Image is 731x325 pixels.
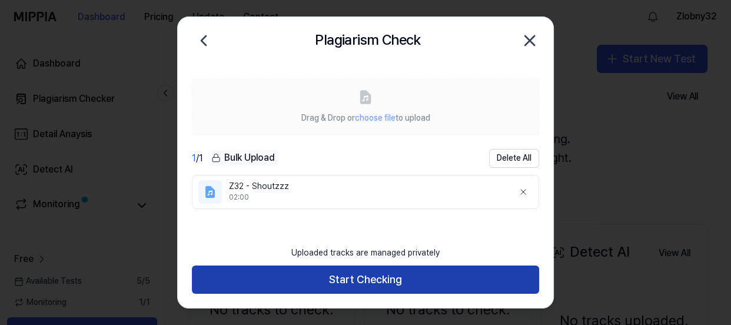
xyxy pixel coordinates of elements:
span: 1 [192,152,196,164]
button: Bulk Upload [208,150,278,167]
div: Z32 - Shoutzzz [229,181,504,193]
div: 02:00 [229,193,504,203]
h2: Plagiarism Check [315,29,420,51]
span: Drag & Drop or to upload [301,113,430,122]
div: / 1 [192,151,203,165]
div: Uploaded tracks are managed privately [284,240,447,266]
button: Start Checking [192,266,539,294]
button: Delete All [489,149,539,168]
span: choose file [355,113,396,122]
div: Bulk Upload [208,150,278,166]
